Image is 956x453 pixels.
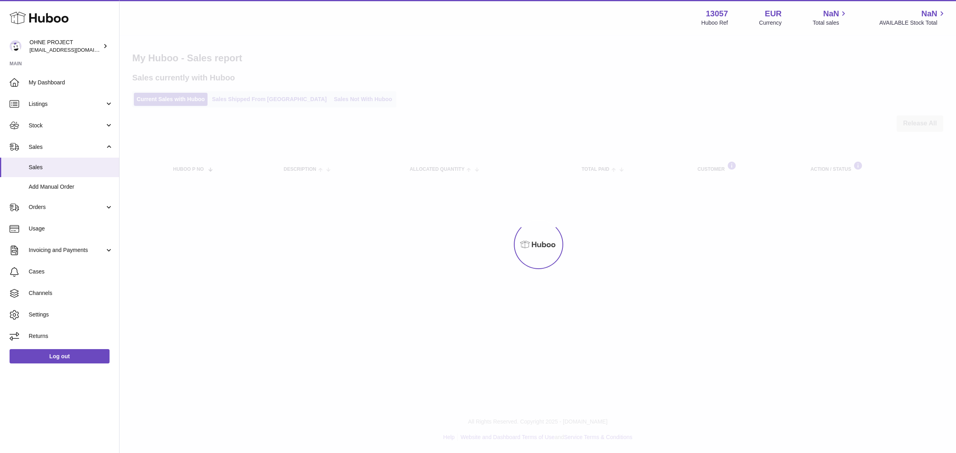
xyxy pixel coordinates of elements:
[29,289,113,297] span: Channels
[29,332,113,340] span: Returns
[29,268,113,275] span: Cases
[823,8,839,19] span: NaN
[29,39,101,54] div: OHNE PROJECT
[29,246,105,254] span: Invoicing and Payments
[10,40,22,52] img: internalAdmin-13057@internal.huboo.com
[29,311,113,318] span: Settings
[10,349,110,363] a: Log out
[759,19,782,27] div: Currency
[706,8,728,19] strong: 13057
[921,8,937,19] span: NaN
[29,225,113,232] span: Usage
[29,100,105,108] span: Listings
[879,8,946,27] a: NaN AVAILABLE Stock Total
[29,143,105,151] span: Sales
[813,19,848,27] span: Total sales
[765,8,782,19] strong: EUR
[813,8,848,27] a: NaN Total sales
[879,19,946,27] span: AVAILABLE Stock Total
[29,79,113,86] span: My Dashboard
[29,203,105,211] span: Orders
[29,164,113,171] span: Sales
[701,19,728,27] div: Huboo Ref
[29,183,113,191] span: Add Manual Order
[29,47,117,53] span: [EMAIL_ADDRESS][DOMAIN_NAME]
[29,122,105,129] span: Stock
